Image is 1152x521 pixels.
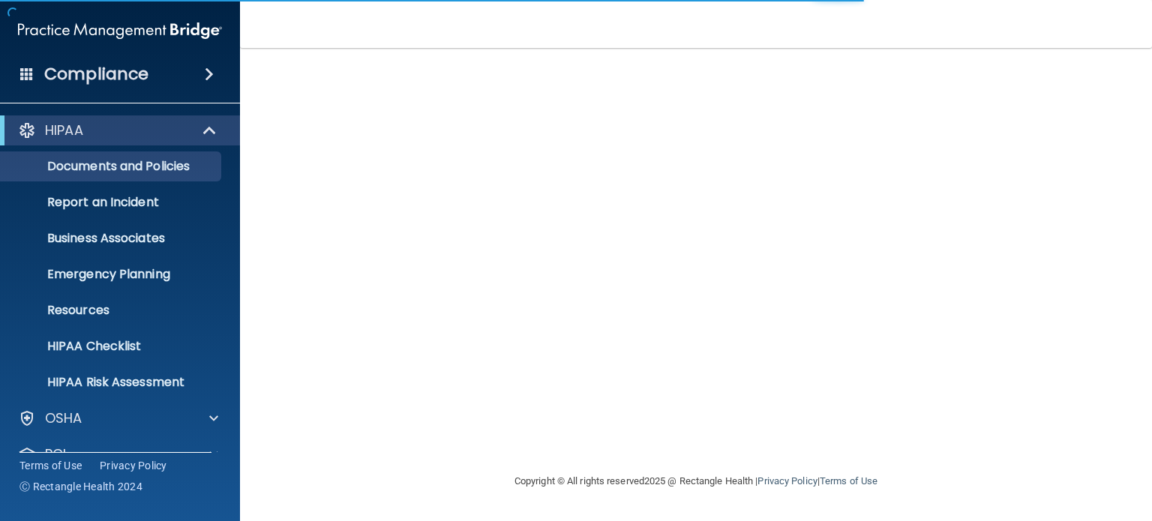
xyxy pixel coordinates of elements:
a: Terms of Use [19,458,82,473]
p: PCI [45,445,66,463]
a: OSHA [18,409,218,427]
p: Report an Incident [10,195,214,210]
a: HIPAA [18,121,217,139]
div: Copyright © All rights reserved 2025 @ Rectangle Health | | [422,457,970,505]
p: Documents and Policies [10,159,214,174]
p: Resources [10,303,214,318]
img: PMB logo [18,16,222,46]
p: HIPAA [45,121,83,139]
p: HIPAA Checklist [10,339,214,354]
a: Privacy Policy [100,458,167,473]
p: Emergency Planning [10,267,214,282]
p: OSHA [45,409,82,427]
a: Privacy Policy [757,475,817,487]
a: Terms of Use [820,475,877,487]
h4: Compliance [44,64,148,85]
p: Business Associates [10,231,214,246]
span: Ⓒ Rectangle Health 2024 [19,479,142,494]
p: HIPAA Risk Assessment [10,375,214,390]
a: PCI [18,445,218,463]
